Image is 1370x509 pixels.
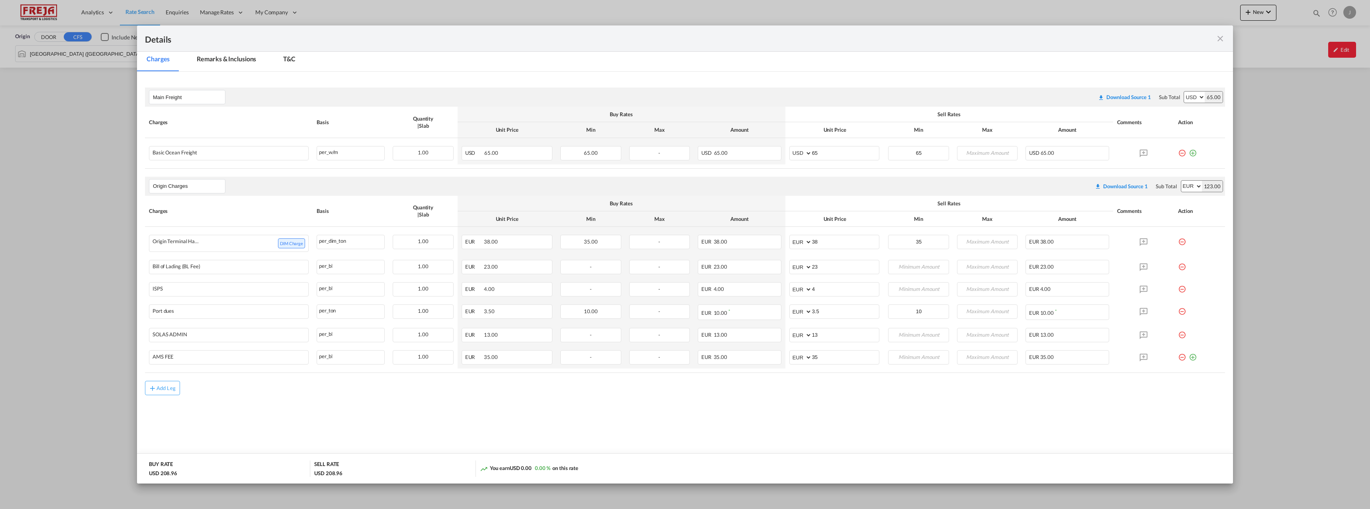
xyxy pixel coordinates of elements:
[137,25,1233,484] md-dialog: Port of Loading ...
[1178,304,1186,312] md-icon: icon-minus-circle-outline red-400-fg pt-7
[889,235,948,247] input: Minimum Amount
[1189,146,1197,154] md-icon: icon-plus-circle-outline green-400-fg
[393,115,453,129] div: Quantity | Slab
[658,286,660,292] span: -
[1040,238,1054,245] span: 38.00
[701,332,712,338] span: EUR
[889,305,948,317] input: Minimum Amount
[1095,183,1101,189] md-icon: icon-download
[889,328,948,340] input: Minimum Amount
[1103,183,1148,189] div: Download Source 1
[418,353,429,360] span: 1.00
[1029,354,1039,360] span: EUR
[145,381,180,395] button: Add Leg
[590,354,592,360] span: -
[465,150,483,156] span: USD
[1156,183,1176,190] div: Sub Total
[153,354,174,360] div: AMS FEE
[1106,94,1151,100] div: Download Source 1
[590,286,592,292] span: -
[418,238,429,244] span: 1.00
[584,150,598,156] span: 65.00
[137,49,313,71] md-pagination-wrapper: Use the left and right arrow keys to navigate between tabs
[153,286,163,292] div: ISPS
[1098,94,1104,101] md-icon: icon-download
[658,263,660,270] span: -
[1205,92,1223,103] div: 65.00
[465,286,483,292] span: EUR
[701,310,712,316] span: EUR
[812,305,879,317] input: 3.5
[812,283,879,294] input: 4
[658,238,660,245] span: -
[1029,238,1039,245] span: EUR
[556,122,625,138] th: Min
[484,308,495,314] span: 3.50
[1202,181,1223,192] div: 123.00
[153,150,197,156] div: Basic Ocean Freight
[958,351,1017,363] input: Maximum Amount
[701,263,712,270] span: EUR
[658,150,660,156] span: -
[714,286,724,292] span: 4.00
[149,470,177,477] div: USD 208.96
[958,235,1017,247] input: Maximum Amount
[714,150,728,156] span: 65.00
[812,260,879,272] input: 23
[785,122,885,138] th: Unit Price
[1159,94,1180,101] div: Sub Total
[1040,332,1054,338] span: 13.00
[317,260,384,270] div: per_bl
[1040,286,1051,292] span: 4.00
[145,33,1117,43] div: Details
[458,122,557,138] th: Unit Price
[1098,94,1151,100] div: Download original source rate sheet
[317,305,384,315] div: per_ton
[317,119,385,126] div: Basis
[1215,34,1225,43] md-icon: icon-close fg-AAA8AD m-0 cursor
[149,119,309,126] div: Charges
[465,263,483,270] span: EUR
[728,308,730,314] sup: Minimum amount
[701,286,712,292] span: EUR
[1095,183,1148,189] div: Download original source rate sheet
[418,285,429,292] span: 1.00
[1055,308,1057,314] sup: Minimum amount
[714,332,728,338] span: 13.00
[314,460,339,470] div: SELL RATE
[465,332,483,338] span: EUR
[137,49,179,71] md-tab-item: Charges
[714,354,728,360] span: 35.00
[317,207,385,215] div: Basis
[958,305,1017,317] input: Maximum Amount
[658,308,660,314] span: -
[789,111,1109,118] div: Sell Rates
[484,332,498,338] span: 13.00
[714,263,728,270] span: 23.00
[1189,350,1197,358] md-icon: icon-plus-circle-outline green-400-fg
[694,211,785,227] th: Amount
[1174,196,1225,227] th: Action
[1022,122,1113,138] th: Amount
[1029,150,1039,156] span: USD
[958,146,1017,158] input: Maximum Amount
[1029,332,1039,338] span: EUR
[317,351,384,361] div: per_bl
[556,211,625,227] th: Min
[1029,263,1039,270] span: EUR
[1174,107,1225,138] th: Action
[625,122,694,138] th: Max
[480,465,488,473] md-icon: icon-trending-up
[317,283,384,293] div: per_bl
[812,328,879,340] input: 13
[465,354,483,360] span: EUR
[1091,183,1152,189] div: Download original source rate sheet
[484,238,498,245] span: 38.00
[317,328,384,338] div: per_bl
[484,263,498,270] span: 23.00
[1113,196,1174,227] th: Comments
[153,91,225,103] input: Leg Name
[484,150,498,156] span: 65.00
[1040,263,1054,270] span: 23.00
[153,238,200,248] div: Origin Terminal Handling Charge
